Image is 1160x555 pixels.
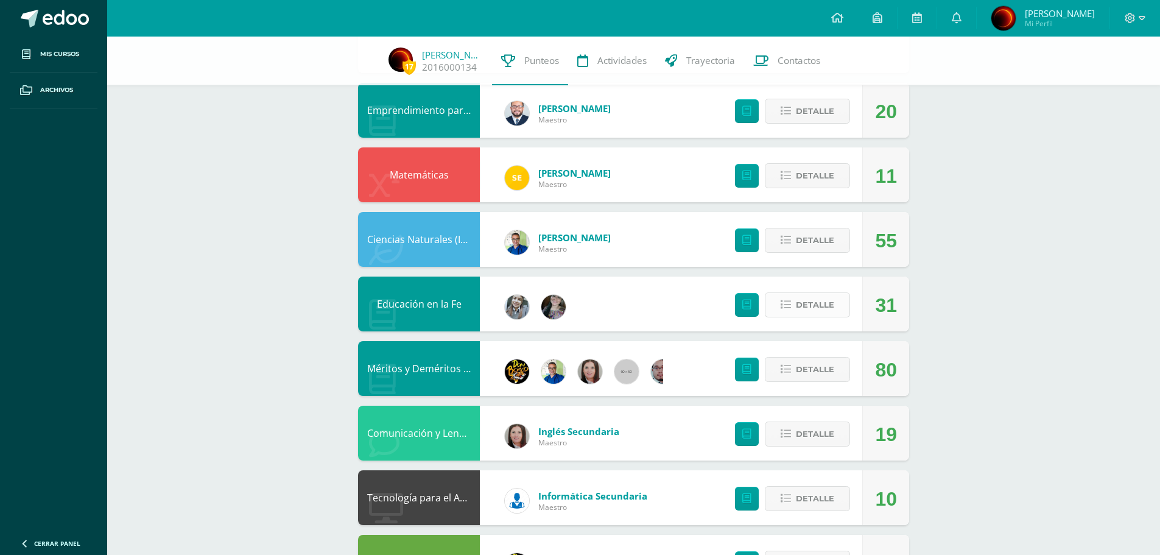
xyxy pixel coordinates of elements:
div: Comunicación y Lenguaje, Idioma Extranjero Inglés [358,406,480,461]
img: 356f35e1342121e0f3f79114633ea786.png [991,6,1016,30]
button: Detalle [765,99,850,124]
img: eda3c0d1caa5ac1a520cf0290d7c6ae4.png [505,359,529,384]
span: [PERSON_NAME] [538,232,611,244]
div: 31 [875,278,897,333]
button: Detalle [765,422,850,447]
a: [PERSON_NAME] [422,49,483,61]
img: 5fac68162d5e1b6fbd390a6ac50e103d.png [651,359,675,384]
img: 8af0450cf43d44e38c4a1497329761f3.png [578,359,602,384]
div: 20 [875,84,897,139]
img: 03c2987289e60ca238394da5f82a525a.png [505,166,529,190]
a: Archivos [10,72,97,108]
span: Maestro [538,179,611,189]
span: Detalle [796,294,834,316]
a: Trayectoria [656,37,744,85]
button: Detalle [765,292,850,317]
span: Trayectoria [686,54,735,67]
span: Informática Secundaria [538,490,647,502]
button: Detalle [765,486,850,511]
img: eaa624bfc361f5d4e8a554d75d1a3cf6.png [505,101,529,125]
span: Detalle [796,100,834,122]
img: cba4c69ace659ae4cf02a5761d9a2473.png [505,295,529,319]
img: 6ed6846fa57649245178fca9fc9a58dd.png [505,489,529,513]
span: Mi Perfil [1025,18,1095,29]
span: Archivos [40,85,73,95]
div: Matemáticas [358,147,480,202]
a: Actividades [568,37,656,85]
span: [PERSON_NAME] [1025,7,1095,19]
div: 55 [875,213,897,268]
button: Detalle [765,163,850,188]
span: Punteos [524,54,559,67]
img: 692ded2a22070436d299c26f70cfa591.png [505,230,529,255]
button: Detalle [765,357,850,382]
span: Contactos [778,54,820,67]
span: Maestro [538,437,619,448]
div: 80 [875,342,897,397]
span: Cerrar panel [34,539,80,548]
img: 8af0450cf43d44e38c4a1497329761f3.png [505,424,529,448]
span: [PERSON_NAME] [538,167,611,179]
img: 692ded2a22070436d299c26f70cfa591.png [541,359,566,384]
span: Maestro [538,115,611,125]
a: Punteos [492,37,568,85]
div: 10 [875,472,897,526]
img: 356f35e1342121e0f3f79114633ea786.png [388,48,413,72]
span: Detalle [796,358,834,381]
div: Méritos y Deméritos 1ro. Básico "E" [358,341,480,396]
span: Detalle [796,164,834,187]
span: Detalle [796,423,834,445]
span: Inglés Secundaria [538,425,619,437]
button: Detalle [765,228,850,253]
span: Detalle [796,487,834,510]
div: 11 [875,149,897,203]
img: 8322e32a4062cfa8b237c59eedf4f548.png [541,295,566,319]
img: 60x60 [614,359,639,384]
a: 2016000134 [422,61,477,74]
a: Contactos [744,37,829,85]
span: Mis cursos [40,49,79,59]
div: Educación en la Fe [358,277,480,331]
a: Mis cursos [10,37,97,72]
span: Maestro [538,502,647,512]
span: Maestro [538,244,611,254]
span: [PERSON_NAME] [538,102,611,115]
span: Detalle [796,229,834,252]
div: 19 [875,407,897,462]
span: Actividades [597,54,647,67]
div: Tecnología para el Aprendizaje y la Comunicación (Informática) [358,470,480,525]
div: Ciencias Naturales (Introducción a la Biología) [358,212,480,267]
div: Emprendimiento para la Productividad [358,83,480,138]
span: 17 [402,59,416,74]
